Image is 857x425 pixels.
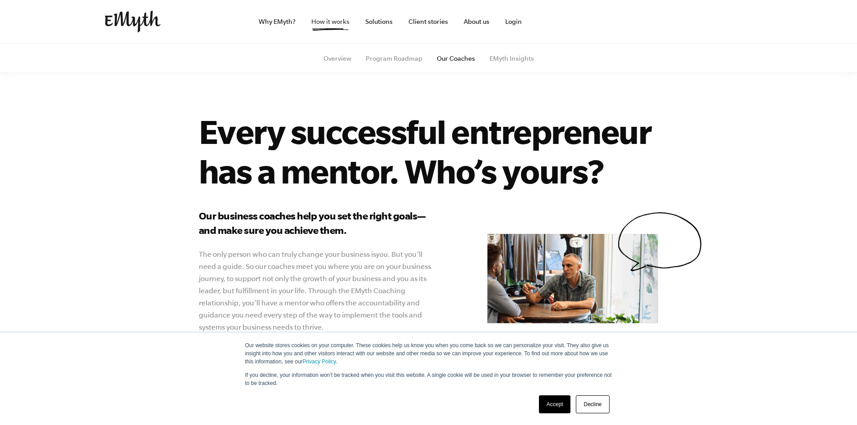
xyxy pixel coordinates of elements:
[199,209,435,237] h3: Our business coaches help you set the right goals—and make sure you achieve them.
[576,395,609,413] a: Decline
[437,55,475,62] a: Our Coaches
[199,248,435,333] p: The only person who can truly change your business is . But you’ll need a guide. So our coaches m...
[366,55,422,62] a: Program Roadmap
[303,358,336,365] a: Privacy Policy
[245,341,612,366] p: Our website stores cookies on your computer. These cookies help us know you when you come back so...
[487,234,658,323] img: e-myth business coaching our coaches mentor don matt talking
[489,55,534,62] a: EMyth Insights
[323,55,351,62] a: Overview
[539,395,571,413] a: Accept
[199,112,702,191] h1: Every successful entrepreneur has a mentor. Who’s yours?
[245,371,612,387] p: If you decline, your information won’t be tracked when you visit this website. A single cookie wi...
[559,12,654,31] iframe: Embedded CTA
[376,250,388,258] i: you
[658,12,753,31] iframe: Embedded CTA
[105,11,161,32] img: EMyth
